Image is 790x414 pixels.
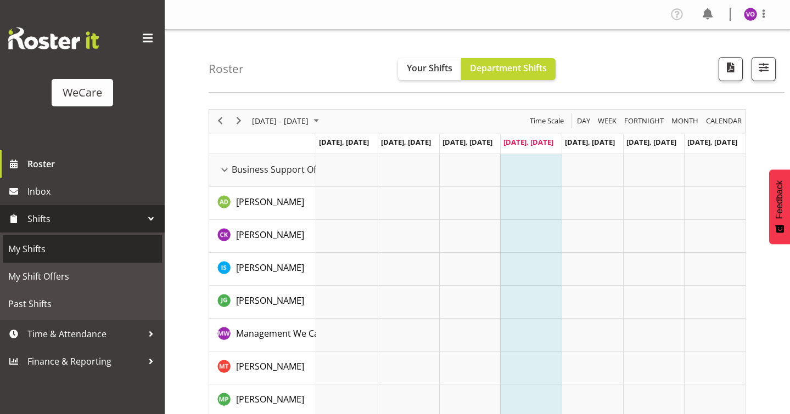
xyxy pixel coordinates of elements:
button: Timeline Month [670,114,701,128]
a: [PERSON_NAME] [236,228,304,241]
span: Month [670,114,699,128]
button: Feedback - Show survey [769,169,790,244]
td: Michelle Thomas resource [209,351,316,384]
span: [DATE], [DATE] [381,137,431,147]
span: [PERSON_NAME] [236,393,304,405]
span: [DATE], [DATE] [442,137,492,147]
button: Filter Shifts [752,57,776,81]
span: My Shift Offers [8,268,156,285]
a: [PERSON_NAME] [236,393,304,406]
span: [DATE], [DATE] [565,137,615,147]
a: [PERSON_NAME] [236,360,304,373]
a: Past Shifts [3,290,162,317]
span: Inbox [27,183,159,200]
span: Your Shifts [407,62,452,74]
td: Business Support Office resource [209,154,316,187]
td: Aleea Devenport resource [209,187,316,220]
button: Time Scale [528,114,566,128]
span: Fortnight [623,114,665,128]
span: My Shifts [8,241,156,257]
a: My Shift Offers [3,263,162,290]
a: My Shifts [3,235,162,263]
span: Time & Attendance [27,326,143,342]
h4: Roster [209,63,244,75]
span: [PERSON_NAME] [236,262,304,274]
button: Department Shifts [461,58,556,80]
span: [DATE], [DATE] [319,137,369,147]
span: Roster [27,156,159,172]
span: Shifts [27,211,143,227]
div: August 18 - 24, 2025 [248,110,326,133]
a: [PERSON_NAME] [236,195,304,208]
img: victoria-oberzil11295.jpg [744,8,757,21]
span: Management We Care [236,327,328,339]
span: [PERSON_NAME] [236,196,304,208]
button: Your Shifts [398,58,461,80]
div: WeCare [63,84,102,101]
td: Management We Care resource [209,319,316,351]
div: previous period [211,110,229,133]
button: Download a PDF of the roster according to the set date range. [719,57,743,81]
button: Next [232,114,246,128]
img: Rosterit website logo [8,27,99,49]
span: Business Support Office [232,163,331,176]
button: Previous [213,114,228,128]
button: Timeline Day [575,114,592,128]
span: Time Scale [529,114,565,128]
span: [DATE], [DATE] [687,137,737,147]
td: Chloe Kim resource [209,220,316,253]
a: Management We Care [236,327,328,340]
span: Feedback [775,180,785,219]
div: next period [229,110,248,133]
button: Month [704,114,744,128]
span: [DATE] - [DATE] [251,114,310,128]
span: [PERSON_NAME] [236,360,304,372]
span: Week [597,114,618,128]
span: [PERSON_NAME] [236,294,304,307]
span: Day [576,114,591,128]
span: calendar [705,114,743,128]
span: [PERSON_NAME] [236,229,304,241]
span: Finance & Reporting [27,353,143,370]
span: Department Shifts [470,62,547,74]
a: [PERSON_NAME] [236,294,304,307]
td: Isabel Simcox resource [209,253,316,286]
span: [DATE], [DATE] [626,137,676,147]
button: Fortnight [623,114,666,128]
td: Janine Grundler resource [209,286,316,319]
button: Timeline Week [596,114,619,128]
span: Past Shifts [8,296,156,312]
button: August 2025 [250,114,324,128]
a: [PERSON_NAME] [236,261,304,274]
span: [DATE], [DATE] [503,137,553,147]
